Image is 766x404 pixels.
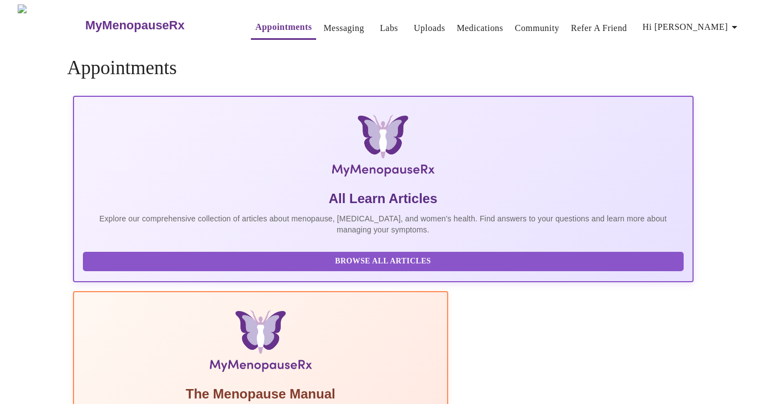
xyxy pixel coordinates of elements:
[83,190,684,208] h5: All Learn Articles
[139,310,382,376] img: Menopause Manual
[511,17,564,39] button: Community
[380,20,398,36] a: Labs
[371,17,407,39] button: Labs
[18,4,84,46] img: MyMenopauseRx Logo
[323,20,364,36] a: Messaging
[452,17,507,39] button: Medications
[638,16,746,38] button: Hi [PERSON_NAME]
[176,115,590,181] img: MyMenopauseRx Logo
[251,16,316,40] button: Appointments
[457,20,503,36] a: Medications
[94,255,673,268] span: Browse All Articles
[414,20,445,36] a: Uploads
[255,19,312,35] a: Appointments
[67,57,699,79] h4: Appointments
[515,20,560,36] a: Community
[571,20,627,36] a: Refer a Friend
[85,18,185,33] h3: MyMenopauseRx
[566,17,632,39] button: Refer a Friend
[83,252,684,271] button: Browse All Articles
[319,17,368,39] button: Messaging
[83,213,684,235] p: Explore our comprehensive collection of articles about menopause, [MEDICAL_DATA], and women's hea...
[84,6,229,45] a: MyMenopauseRx
[410,17,450,39] button: Uploads
[83,256,686,265] a: Browse All Articles
[643,19,741,35] span: Hi [PERSON_NAME]
[83,385,439,403] h5: The Menopause Manual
